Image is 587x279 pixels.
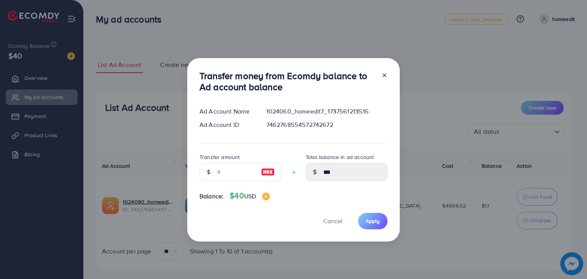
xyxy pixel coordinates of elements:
button: Cancel [314,213,352,229]
span: USD [244,192,256,200]
span: Apply [366,217,380,225]
button: Apply [358,213,388,229]
div: 1024060_homeedit7_1737561213516 [260,107,394,116]
img: image [261,167,275,177]
div: 7462768554572742672 [260,120,394,129]
span: Balance: [199,192,224,201]
div: Ad Account ID [193,120,260,129]
img: image [262,193,270,200]
label: Total balance in ad account [306,153,374,161]
label: Transfer amount [199,153,240,161]
span: Cancel [323,217,342,225]
h4: $40 [230,191,270,201]
h3: Transfer money from Ecomdy balance to Ad account balance [199,70,375,92]
div: Ad Account Name [193,107,260,116]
